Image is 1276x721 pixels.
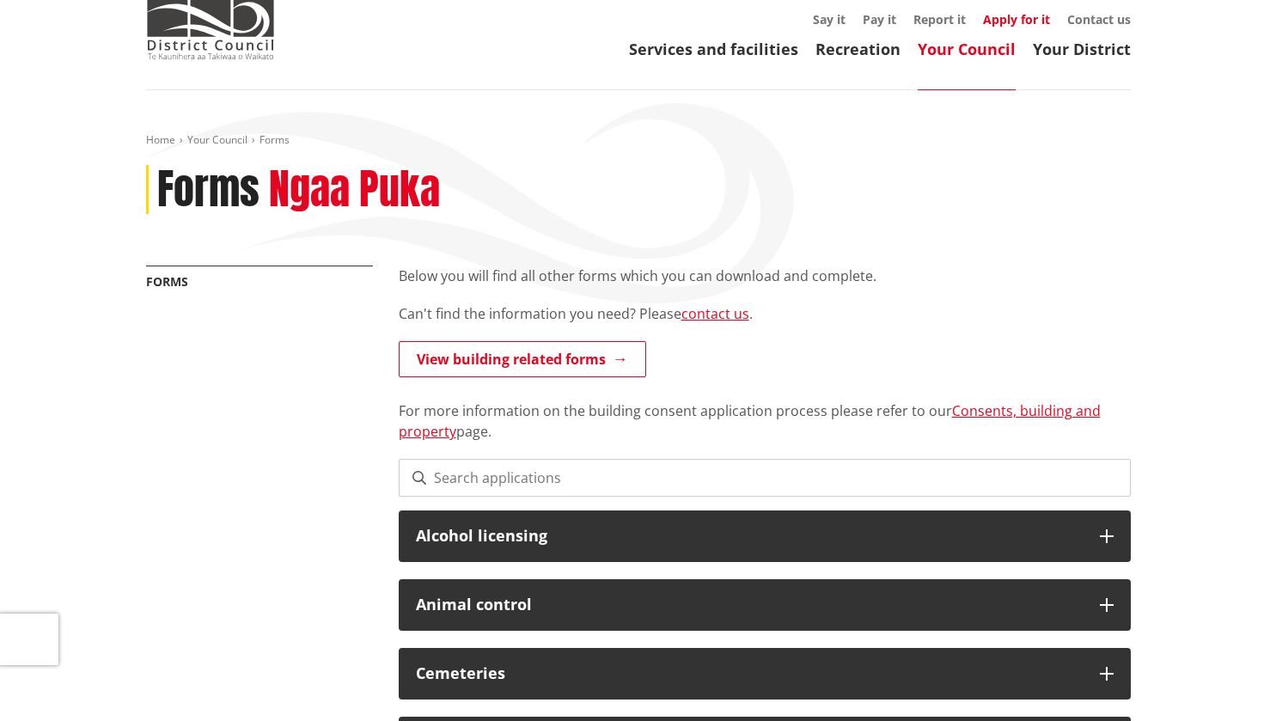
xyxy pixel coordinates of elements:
h3: Animal control [416,596,1083,614]
span: Forms [259,132,290,147]
a: Contact us [1067,11,1131,27]
a: Home [146,132,175,147]
p: Can't find the information you need? Please . [399,303,1131,324]
p: Below you will find all other forms which you can download and complete. [399,266,1131,286]
h3: Cemeteries [416,665,1083,682]
h2: Ngaa Puka [269,165,440,215]
a: contact us [681,304,749,323]
a: Say it [813,11,846,27]
a: Report it [913,11,966,27]
a: Recreation [815,39,901,59]
iframe: Messenger Launcher [1197,649,1259,711]
a: Services and facilities [629,39,798,59]
h1: Forms [157,165,259,215]
a: View building related forms [399,341,646,377]
a: Your District [1033,39,1131,59]
a: Your Council [187,132,247,147]
nav: breadcrumb [146,133,1131,148]
a: Your Council [918,39,1016,59]
a: Apply for it [983,11,1050,27]
a: Consents, building and property [399,401,1101,441]
h3: Alcohol licensing [416,528,1083,545]
p: For more information on the building consent application process please refer to our page. [399,380,1131,442]
a: Pay it [863,11,896,27]
input: Search applications [399,459,1131,497]
a: Forms [146,273,188,290]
